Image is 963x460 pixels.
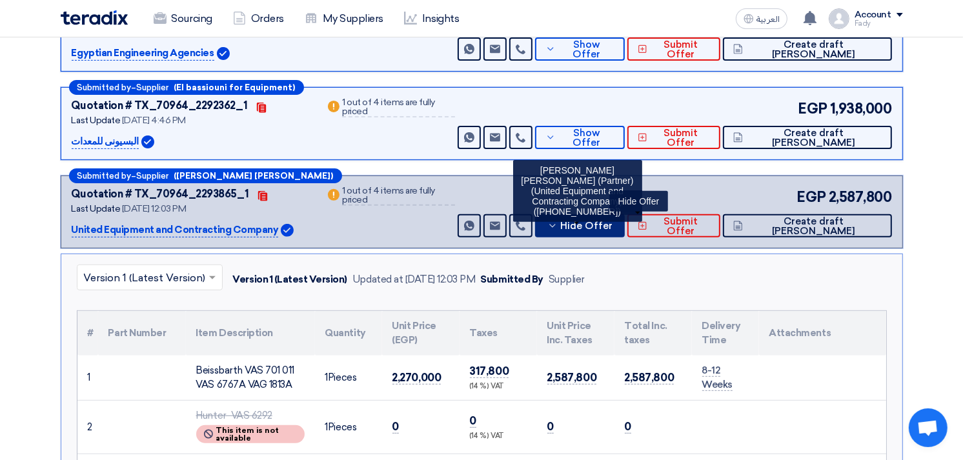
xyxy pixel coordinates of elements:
[122,203,187,214] span: [DATE] 12:03 PM
[470,381,527,392] div: (14 %) VAT
[625,420,632,434] span: 0
[798,98,827,119] span: EGP
[470,414,477,428] span: 0
[72,98,248,114] div: Quotation # TX_70964_2292362_1
[174,172,334,180] b: ([PERSON_NAME] [PERSON_NAME])
[141,135,154,148] img: Verified Account
[481,272,543,287] div: Submitted By
[315,355,382,401] td: Pieces
[223,5,294,33] a: Orders
[216,426,297,442] span: This item is not available
[143,5,223,33] a: Sourcing
[547,371,597,385] span: 2,587,800
[547,420,554,434] span: 0
[470,431,527,442] div: (14 %) VAT
[122,115,186,126] span: [DATE] 4:46 PM
[723,37,891,61] button: Create draft [PERSON_NAME]
[692,311,759,355] th: Delivery Time
[315,311,382,355] th: Quantity
[736,8,787,29] button: العربية
[829,8,849,29] img: profile_test.png
[561,221,613,231] span: Hide Offer
[137,83,169,92] span: Supplier
[174,83,296,92] b: (El bassiouni for Equipment)
[614,311,692,355] th: Total Inc. taxes
[625,371,674,385] span: 2,587,800
[342,186,454,206] div: 1 out of 4 items are fully priced
[325,421,329,433] span: 1
[98,311,186,355] th: Part Number
[651,128,710,148] span: Submit Offer
[470,365,509,378] span: 317,800
[77,311,98,355] th: #
[829,186,892,208] span: 2,587,800
[137,172,169,180] span: Supplier
[294,5,394,33] a: My Suppliers
[610,191,668,212] div: Hide Offer
[315,400,382,454] td: Pieces
[855,20,903,27] div: Fady
[77,83,132,92] span: Submitted by
[325,372,329,383] span: 1
[382,311,460,355] th: Unit Price (EGP)
[392,420,400,434] span: 0
[61,10,128,25] img: Teradix logo
[830,98,892,119] span: 1,938,000
[549,272,585,287] div: Supplier
[217,47,230,60] img: Verified Account
[756,15,780,24] span: العربية
[855,10,891,21] div: Account
[746,40,881,59] span: Create draft [PERSON_NAME]
[535,37,625,61] button: Show Offer
[460,311,537,355] th: Taxes
[352,272,476,287] div: Updated at [DATE] 12:03 PM
[559,40,615,59] span: Show Offer
[342,98,454,117] div: 1 out of 4 items are fully priced
[233,272,348,287] div: Version 1 (Latest Version)
[559,128,615,148] span: Show Offer
[77,400,98,454] td: 2
[281,224,294,237] img: Verified Account
[627,37,720,61] button: Submit Offer
[513,160,642,222] div: [PERSON_NAME] [PERSON_NAME] (Partner) (United Equipment and Contracting Company) ([PHONE_NUMBER])
[392,371,441,385] span: 2,270,000
[72,186,249,202] div: Quotation # TX_70964_2293865_1
[746,128,881,148] span: Create draft [PERSON_NAME]
[535,214,625,237] button: Hide Offer
[535,126,625,149] button: Show Offer
[72,115,121,126] span: Last Update
[69,168,342,183] div: –
[72,46,214,61] p: Egyptian Engineering Agencies
[759,311,886,355] th: Attachments
[651,217,710,236] span: Submit Offer
[723,214,891,237] button: Create draft [PERSON_NAME]
[723,126,891,149] button: Create draft [PERSON_NAME]
[196,363,305,392] div: Beissbarth VAS 701 011 VAS 6767A VAG 1813A
[394,5,469,33] a: Insights
[746,217,881,236] span: Create draft [PERSON_NAME]
[537,311,614,355] th: Unit Price Inc. Taxes
[909,408,948,447] a: Open chat
[72,134,139,150] p: البسيونى للمعدات
[72,203,121,214] span: Last Update
[627,126,720,149] button: Submit Offer
[651,40,710,59] span: Submit Offer
[69,80,304,95] div: –
[77,355,98,401] td: 1
[627,214,720,237] button: Submit Offer
[196,408,305,423] div: Hunter VAS 6292
[77,172,132,180] span: Submitted by
[72,223,279,238] p: United Equipment and Contracting Company
[702,365,733,392] span: 8-12 Weeks
[796,186,826,208] span: EGP
[186,311,315,355] th: Item Description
